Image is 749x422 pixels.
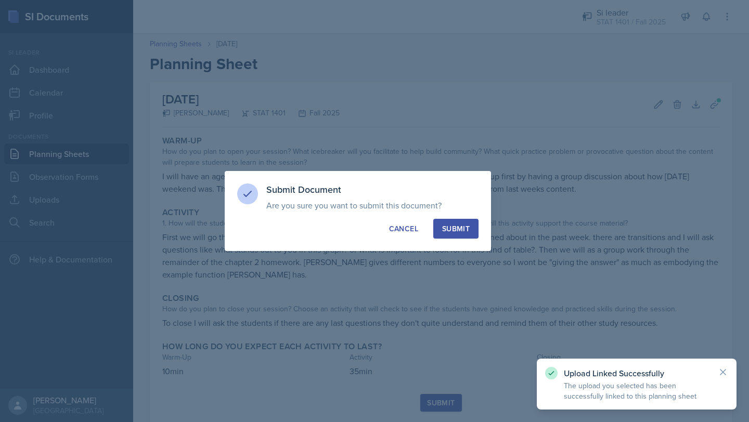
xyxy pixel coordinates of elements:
div: Submit [442,223,470,234]
h3: Submit Document [266,183,479,196]
button: Cancel [380,219,427,239]
p: Upload Linked Successfully [564,368,709,378]
p: Are you sure you want to submit this document? [266,200,479,210]
p: The upload you selected has been successfully linked to this planning sheet [564,380,709,401]
div: Cancel [389,223,418,234]
button: Submit [433,219,479,239]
